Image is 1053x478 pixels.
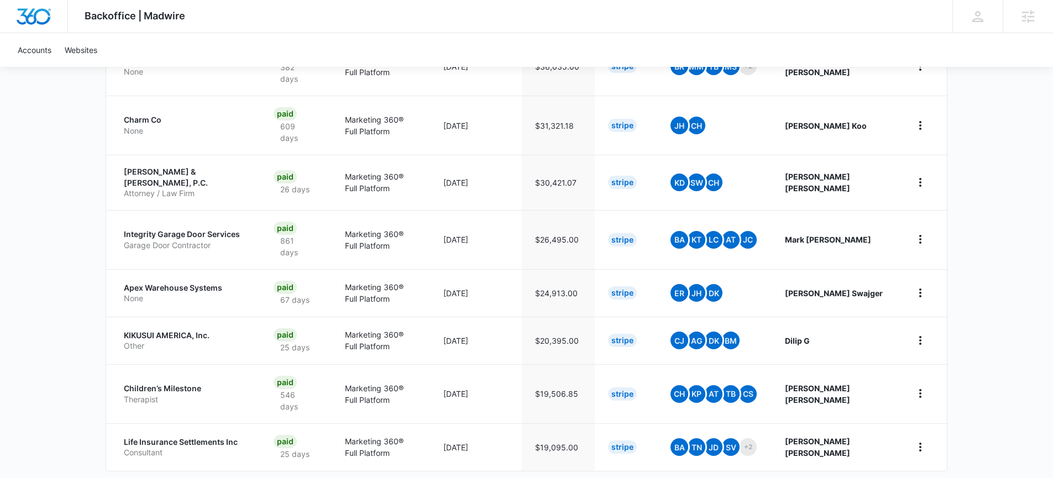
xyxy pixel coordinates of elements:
[274,281,297,294] div: Paid
[85,10,185,22] span: Backoffice | Madwire
[705,174,722,191] span: CH
[124,229,247,250] a: Integrity Garage Door ServicesGarage Door Contractor
[274,61,318,85] p: 382 days
[522,96,595,155] td: $31,321.18
[274,389,318,412] p: 546 days
[124,282,247,304] a: Apex Warehouse SystemsNone
[705,284,722,302] span: DK
[739,438,757,456] span: +2
[274,294,316,306] p: 67 days
[785,172,850,193] strong: [PERSON_NAME] [PERSON_NAME]
[670,332,688,349] span: CJ
[670,117,688,134] span: JH
[124,240,247,251] p: Garage Door Contractor
[430,364,522,423] td: [DATE]
[274,448,316,460] p: 25 days
[345,329,417,352] p: Marketing 360® Full Platform
[430,317,522,364] td: [DATE]
[430,423,522,471] td: [DATE]
[58,33,104,67] a: Websites
[688,117,705,134] span: CH
[785,384,850,405] strong: [PERSON_NAME] [PERSON_NAME]
[522,155,595,210] td: $30,421.07
[522,269,595,317] td: $24,913.00
[522,317,595,364] td: $20,395.00
[670,385,688,403] span: CH
[274,107,297,120] div: Paid
[274,328,297,342] div: Paid
[124,437,247,458] a: Life Insurance Settlements IncConsultant
[608,387,637,401] div: Stripe
[274,376,297,389] div: Paid
[608,233,637,246] div: Stripe
[608,334,637,347] div: Stripe
[274,342,316,353] p: 25 days
[785,288,883,298] strong: [PERSON_NAME] Swajger
[345,228,417,251] p: Marketing 360® Full Platform
[124,437,247,448] p: Life Insurance Settlements Inc
[608,440,637,454] div: Stripe
[124,125,247,136] p: None
[722,231,740,249] span: AT
[911,117,929,134] button: home
[124,229,247,240] p: Integrity Garage Door Services
[705,332,722,349] span: DK
[345,435,417,459] p: Marketing 360® Full Platform
[430,269,522,317] td: [DATE]
[430,96,522,155] td: [DATE]
[124,114,247,125] p: Charm Co
[274,235,318,258] p: 861 days
[785,336,810,345] strong: Dilip G
[911,230,929,248] button: home
[345,281,417,304] p: Marketing 360® Full Platform
[911,284,929,302] button: home
[911,332,929,349] button: home
[522,423,595,471] td: $19,095.00
[124,293,247,304] p: None
[705,438,722,456] span: JD
[739,385,757,403] span: CS
[124,340,247,351] p: Other
[688,332,705,349] span: AG
[688,174,705,191] span: SW
[688,385,705,403] span: KP
[124,66,247,77] p: None
[124,394,247,405] p: Therapist
[124,330,247,351] a: KIKUSUI AMERICA, Inc.Other
[785,235,871,244] strong: Mark [PERSON_NAME]
[274,183,316,195] p: 26 days
[785,437,850,458] strong: [PERSON_NAME] [PERSON_NAME]
[124,166,247,188] p: [PERSON_NAME] & [PERSON_NAME], P.C.
[345,171,417,194] p: Marketing 360® Full Platform
[670,284,688,302] span: ER
[608,119,637,132] div: Stripe
[430,210,522,269] td: [DATE]
[274,435,297,448] div: Paid
[124,114,247,136] a: Charm CoNone
[124,383,247,405] a: Children’s MilestoneTherapist
[670,438,688,456] span: BA
[124,383,247,394] p: Children’s Milestone
[911,174,929,191] button: home
[670,174,688,191] span: KD
[722,332,740,349] span: BM
[688,284,705,302] span: JH
[274,170,297,183] div: Paid
[430,155,522,210] td: [DATE]
[722,385,740,403] span: TB
[124,282,247,293] p: Apex Warehouse Systems
[124,188,247,199] p: Attorney / Law Firm
[274,120,318,144] p: 609 days
[670,231,688,249] span: BA
[124,166,247,199] a: [PERSON_NAME] & [PERSON_NAME], P.C.Attorney / Law Firm
[911,438,929,456] button: home
[124,330,247,341] p: KIKUSUI AMERICA, Inc.
[345,382,417,406] p: Marketing 360® Full Platform
[722,438,740,456] span: SV
[688,231,705,249] span: KT
[274,222,297,235] div: Paid
[522,210,595,269] td: $26,495.00
[124,447,247,458] p: Consultant
[345,114,417,137] p: Marketing 360® Full Platform
[705,385,722,403] span: AT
